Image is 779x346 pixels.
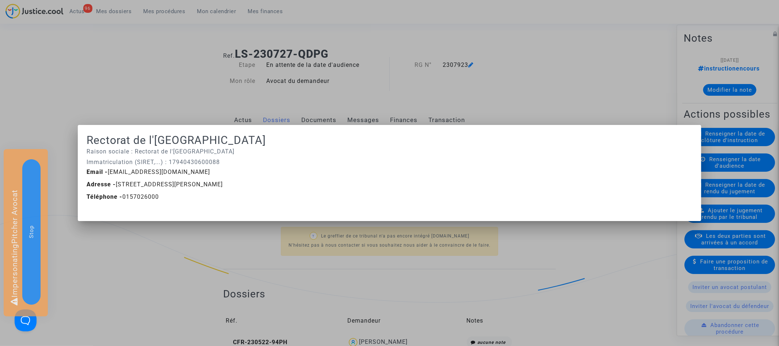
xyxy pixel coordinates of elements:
b: Email - [87,168,108,175]
span: [STREET_ADDRESS][PERSON_NAME] [87,181,223,188]
span: [EMAIL_ADDRESS][DOMAIN_NAME] [87,168,210,175]
span: Stop [28,225,35,238]
b: Téléphone - [87,193,122,200]
p: Raison sociale : Rectorat de l'[GEOGRAPHIC_DATA] [87,147,692,156]
div: Impersonating [4,149,48,316]
b: Adresse - [87,181,116,188]
p: Immatriculation (SIRET,...) : 17940430600088 [87,157,692,167]
iframe: Help Scout Beacon - Open [15,309,37,331]
h1: Rectorat de l'[GEOGRAPHIC_DATA] [87,134,692,147]
span: 0157026000 [87,193,159,200]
